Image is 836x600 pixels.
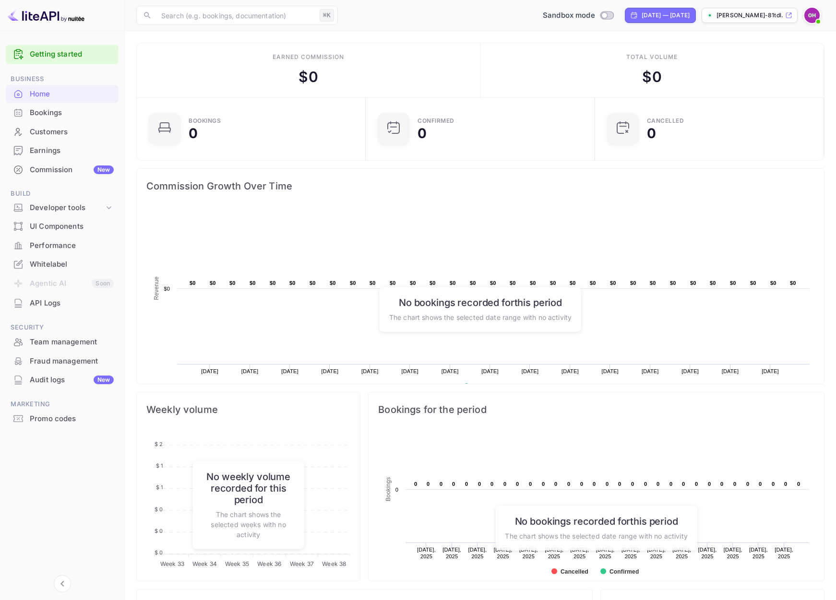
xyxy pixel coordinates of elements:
[414,481,417,487] text: 0
[6,371,119,389] div: Audit logsNew
[510,280,516,286] text: $0
[322,368,339,374] text: [DATE]
[6,217,119,236] div: UI Components
[772,481,775,487] text: 0
[30,49,114,60] a: Getting started
[6,255,119,273] a: Whitelabel
[395,487,398,493] text: 0
[722,368,739,374] text: [DATE]
[389,312,572,322] p: The chart shows the selected date range with no activity
[270,280,276,286] text: $0
[6,352,119,371] div: Fraud management
[30,202,104,213] div: Developer tools
[749,547,768,559] text: [DATE], 2025
[6,104,119,121] a: Bookings
[30,375,114,386] div: Audit logs
[6,141,119,159] a: Earnings
[530,280,536,286] text: $0
[442,368,459,374] text: [DATE]
[746,481,749,487] text: 0
[450,280,456,286] text: $0
[146,178,814,194] span: Commission Growth Over Time
[361,368,379,374] text: [DATE]
[30,107,114,118] div: Bookings
[554,481,557,487] text: 0
[775,547,794,559] text: [DATE], 2025
[567,481,570,487] text: 0
[189,127,198,140] div: 0
[389,296,572,308] h6: No bookings recorded for this period
[804,8,820,23] img: Olof Hedelin
[720,481,723,487] text: 0
[153,276,160,300] text: Revenue
[650,280,656,286] text: $0
[631,481,634,487] text: 0
[192,560,217,567] tspan: Week 34
[670,280,676,286] text: $0
[647,118,684,124] div: CANCELLED
[6,123,119,141] a: Customers
[473,383,497,390] text: Revenue
[478,481,481,487] text: 0
[647,127,656,140] div: 0
[146,402,350,417] span: Weekly volume
[6,236,119,255] div: Performance
[6,161,119,178] a: CommissionNew
[542,481,545,487] text: 0
[468,547,487,559] text: [DATE], 2025
[30,89,114,100] div: Home
[642,368,659,374] text: [DATE]
[669,481,672,487] text: 0
[201,368,218,374] text: [DATE]
[580,481,583,487] text: 0
[6,322,119,333] span: Security
[6,410,119,428] div: Promo codes
[155,549,163,556] tspan: $ 0
[443,547,462,559] text: [DATE], 2025
[626,53,678,61] div: Total volume
[610,280,616,286] text: $0
[385,477,392,502] text: Bookings
[299,66,318,88] div: $ 0
[522,368,539,374] text: [DATE]
[609,568,639,575] text: Confirmed
[155,528,163,534] tspan: $ 0
[681,368,699,374] text: [DATE]
[30,356,114,367] div: Fraud management
[657,481,659,487] text: 0
[790,280,796,286] text: $0
[427,481,430,487] text: 0
[762,368,779,374] text: [DATE]
[229,280,236,286] text: $0
[210,280,216,286] text: $0
[273,53,344,61] div: Earned commission
[225,560,249,567] tspan: Week 35
[481,368,499,374] text: [DATE]
[730,280,736,286] text: $0
[202,509,295,539] p: The chart shows the selected weeks with no activity
[241,368,259,374] text: [DATE]
[320,9,334,22] div: ⌘K
[330,280,336,286] text: $0
[6,74,119,84] span: Business
[642,11,690,20] div: [DATE] — [DATE]
[54,575,71,592] button: Collapse navigation
[797,481,800,487] text: 0
[593,481,596,487] text: 0
[6,333,119,352] div: Team management
[690,280,696,286] text: $0
[370,280,376,286] text: $0
[630,280,636,286] text: $0
[410,280,416,286] text: $0
[160,560,184,567] tspan: Week 33
[465,481,468,487] text: 0
[543,10,595,21] span: Sandbox mode
[733,481,736,487] text: 0
[682,481,685,487] text: 0
[750,280,756,286] text: $0
[6,188,119,199] span: Build
[164,286,170,292] text: $0
[606,481,609,487] text: 0
[6,371,119,388] a: Audit logsNew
